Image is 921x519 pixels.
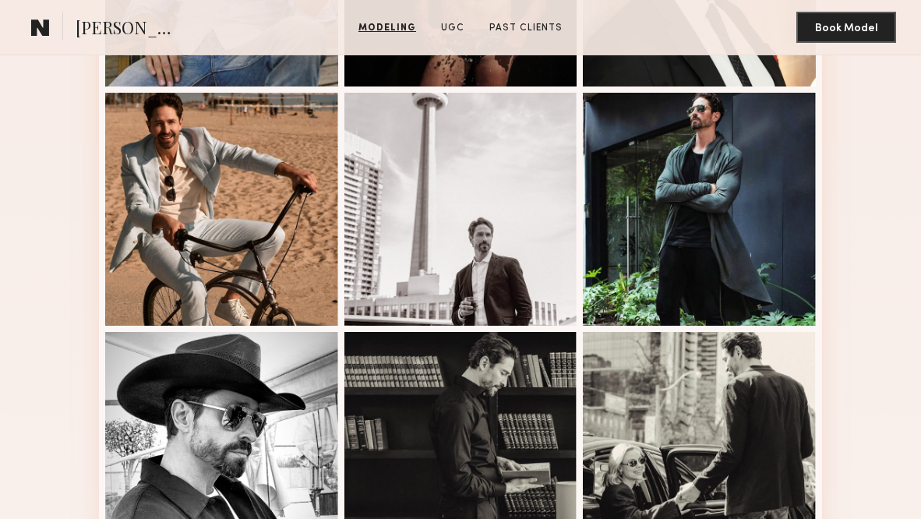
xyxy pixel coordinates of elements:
[796,20,896,34] a: Book Model
[796,12,896,43] button: Book Model
[76,16,184,43] span: [PERSON_NAME]
[483,21,569,35] a: Past Clients
[352,21,422,35] a: Modeling
[435,21,471,35] a: UGC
